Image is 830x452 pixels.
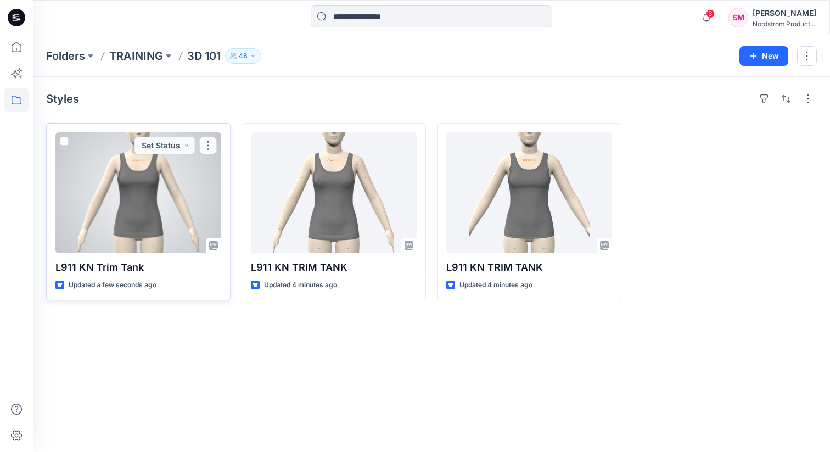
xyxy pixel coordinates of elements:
p: Updated 4 minutes ago [264,280,337,291]
span: 3 [706,9,715,18]
div: Nordstrom Product... [753,20,816,28]
p: Updated 4 minutes ago [459,280,532,291]
p: 48 [239,50,248,62]
p: Updated a few seconds ago [69,280,156,291]
a: L911 KN TRIM TANK [446,132,612,253]
p: 3D 101 [187,48,221,64]
div: [PERSON_NAME] [753,7,816,20]
a: Folders [46,48,85,64]
p: L911 KN TRIM TANK [251,260,417,275]
a: L911 KN Trim Tank [55,132,221,253]
h4: Styles [46,92,79,105]
p: L911 KN TRIM TANK [446,260,612,275]
a: TRAINING [109,48,163,64]
button: 48 [225,48,261,64]
a: L911 KN TRIM TANK [251,132,417,253]
button: New [739,46,788,66]
p: L911 KN Trim Tank [55,260,221,275]
div: SM [728,8,748,27]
